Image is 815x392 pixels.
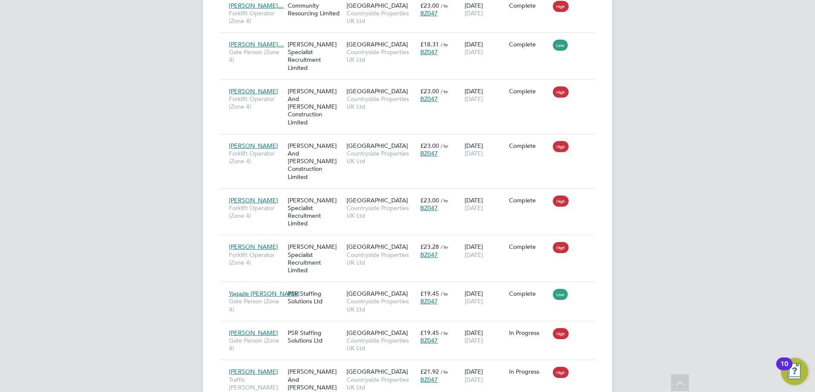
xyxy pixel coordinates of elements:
div: [PERSON_NAME] And [PERSON_NAME] Construction Limited [286,83,344,130]
span: BZ047 [420,150,438,157]
span: Gate Person (Zone 4) [229,337,283,352]
a: [PERSON_NAME]Forklift Operator (Zone 4)[PERSON_NAME] Specialist Recruitment Limited[GEOGRAPHIC_DA... [227,238,595,245]
div: [PERSON_NAME] Specialist Recruitment Limited [286,36,344,76]
span: Countryside Properties UK Ltd [347,297,416,313]
div: In Progress [509,368,549,375]
span: BZ047 [420,297,438,305]
div: [DATE] [462,83,507,107]
span: Forklift Operator (Zone 4) [229,204,283,219]
a: [PERSON_NAME]Forklift Operator (Zone 4)[PERSON_NAME] And [PERSON_NAME] Construction Limited[GEOGR... [227,83,595,90]
span: [GEOGRAPHIC_DATA] [347,290,408,297]
div: PSR Staffing Solutions Ltd [286,325,344,349]
a: Yagazie [PERSON_NAME]Gate Person (Zone 4)PSR Staffing Solutions Ltd[GEOGRAPHIC_DATA]Countryside P... [227,285,595,292]
a: [PERSON_NAME]Gate Person (Zone 4)PSR Staffing Solutions Ltd[GEOGRAPHIC_DATA]Countryside Propertie... [227,324,595,331]
span: High [553,196,569,207]
span: [PERSON_NAME] [229,243,278,251]
span: Forklift Operator (Zone 4) [229,251,283,266]
span: / hr [441,244,448,250]
span: / hr [441,330,448,336]
span: BZ047 [420,9,438,17]
span: BZ047 [420,204,438,212]
span: £21.92 [420,368,439,375]
span: High [553,86,569,98]
div: [DATE] [462,36,507,60]
span: £18.31 [420,40,439,48]
span: £23.00 [420,87,439,95]
span: Yagazie [PERSON_NAME] [229,290,300,297]
span: Countryside Properties UK Ltd [347,376,416,391]
div: Complete [509,2,549,9]
span: Countryside Properties UK Ltd [347,337,416,352]
span: High [553,1,569,12]
span: [GEOGRAPHIC_DATA] [347,329,408,337]
span: [DATE] [465,150,483,157]
a: [PERSON_NAME]…Gate Person (Zone 4)[PERSON_NAME] Specialist Recruitment Limited[GEOGRAPHIC_DATA]Co... [227,36,595,43]
span: BZ047 [420,48,438,56]
div: [PERSON_NAME] Specialist Recruitment Limited [286,192,344,232]
span: [GEOGRAPHIC_DATA] [347,243,408,251]
span: Forklift Operator (Zone 4) [229,150,283,165]
div: In Progress [509,329,549,337]
a: [PERSON_NAME]Forklift Operator (Zone 4)[PERSON_NAME] Specialist Recruitment Limited[GEOGRAPHIC_DA... [227,192,595,199]
div: Complete [509,196,549,204]
div: [DATE] [462,325,507,349]
div: Complete [509,87,549,95]
span: [GEOGRAPHIC_DATA] [347,40,408,48]
span: [PERSON_NAME] [229,329,278,337]
span: Countryside Properties UK Ltd [347,48,416,63]
span: BZ047 [420,95,438,103]
span: High [553,242,569,253]
span: / hr [441,88,448,95]
div: Complete [509,40,549,48]
span: £23.28 [420,243,439,251]
span: Forklift Operator (Zone 4) [229,9,283,25]
span: £23.00 [420,196,439,204]
span: Forklift Operator (Zone 4) [229,95,283,110]
span: Gate Person (Zone 4) [229,297,283,313]
span: [PERSON_NAME]… [229,40,284,48]
div: [DATE] [462,138,507,161]
span: Low [553,40,568,51]
span: Countryside Properties UK Ltd [347,95,416,110]
span: [DATE] [465,204,483,212]
span: [PERSON_NAME] [229,196,278,204]
span: [PERSON_NAME] [229,87,278,95]
div: [DATE] [462,192,507,216]
span: [PERSON_NAME] [229,142,278,150]
span: High [553,367,569,378]
a: [PERSON_NAME]Forklift Operator (Zone 4)[PERSON_NAME] And [PERSON_NAME] Construction Limited[GEOGR... [227,137,595,144]
span: [DATE] [465,9,483,17]
span: High [553,141,569,152]
button: Open Resource Center, 10 new notifications [781,358,808,385]
span: Countryside Properties UK Ltd [347,150,416,165]
div: [DATE] [462,285,507,309]
span: BZ047 [420,337,438,344]
span: [DATE] [465,297,483,305]
div: PSR Staffing Solutions Ltd [286,285,344,309]
span: Low [553,289,568,300]
span: High [553,328,569,339]
span: [GEOGRAPHIC_DATA] [347,368,408,375]
span: / hr [441,3,448,9]
div: [PERSON_NAME] Specialist Recruitment Limited [286,239,344,278]
span: / hr [441,197,448,204]
div: [PERSON_NAME] And [PERSON_NAME] Construction Limited [286,138,344,185]
div: [DATE] [462,363,507,387]
span: Countryside Properties UK Ltd [347,9,416,25]
span: [PERSON_NAME] [229,368,278,375]
span: [GEOGRAPHIC_DATA] [347,142,408,150]
span: £23.00 [420,142,439,150]
span: [DATE] [465,251,483,259]
span: / hr [441,143,448,149]
span: £19.45 [420,329,439,337]
span: [GEOGRAPHIC_DATA] [347,87,408,95]
span: [DATE] [465,337,483,344]
span: BZ047 [420,376,438,383]
div: Complete [509,290,549,297]
span: Gate Person (Zone 4) [229,48,283,63]
span: [DATE] [465,95,483,103]
a: [PERSON_NAME]Traffic [PERSON_NAME] (CPCS) (Zone 4)[PERSON_NAME] And [PERSON_NAME] Construction Li... [227,363,595,370]
span: / hr [441,41,448,48]
span: £19.45 [420,290,439,297]
span: BZ047 [420,251,438,259]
